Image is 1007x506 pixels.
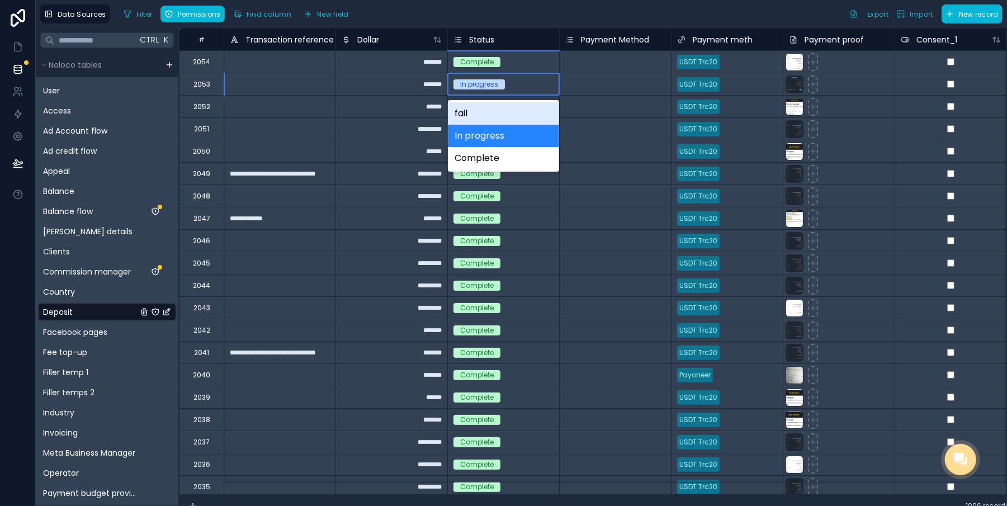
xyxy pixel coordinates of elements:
div: 2053 [193,80,210,89]
div: Complete [460,303,494,313]
span: Payment Method [581,34,649,45]
div: Complete [460,392,494,403]
div: Complete [460,370,494,380]
div: 2040 [193,371,210,380]
div: USDT Trc20 [679,191,717,201]
span: New field [317,10,349,18]
div: USDT Trc20 [679,214,717,224]
div: USDT Trc20 [679,124,717,134]
div: USDT Trc20 [679,258,717,268]
span: New record [959,10,999,18]
div: Complete [460,214,494,224]
button: Export [845,4,892,23]
div: Complete [460,325,494,335]
span: Transaction reference [245,34,334,45]
div: In progress [460,79,498,89]
div: 2041 [194,348,209,357]
span: Data Sources [58,10,106,18]
div: # [188,35,215,44]
a: Permissions [160,6,229,22]
div: USDT Trc20 [679,392,717,403]
div: USDT Trc20 [679,437,717,447]
div: Complete [460,281,494,291]
div: USDT Trc20 [679,482,717,492]
div: USDT Trc20 [679,415,717,425]
div: 2044 [193,281,210,290]
span: Ctrl [139,33,160,47]
div: Complete [460,191,494,201]
div: USDT Trc20 [679,146,717,157]
div: Complete [460,57,494,67]
button: Permissions [160,6,224,22]
a: New record [937,4,1003,23]
div: 2035 [193,483,210,491]
span: Dollar [357,34,379,45]
button: New field [300,6,353,22]
div: 2042 [193,326,210,335]
div: 2039 [193,393,210,402]
div: Complete [460,437,494,447]
span: Import [910,10,933,18]
div: USDT Trc20 [679,303,717,313]
div: USDT Trc20 [679,325,717,335]
button: Import [892,4,937,23]
span: Export [867,10,888,18]
div: 2045 [193,259,210,268]
div: 2038 [193,415,210,424]
div: Complete [460,169,494,179]
button: New record [942,4,1003,23]
div: 2036 [193,460,210,469]
div: In progress [448,125,559,147]
div: 2047 [193,214,210,223]
div: Complete [460,348,494,358]
span: Status [469,34,494,45]
span: Filter [136,10,153,18]
span: Payment meth [693,34,753,45]
div: 2054 [193,58,210,67]
span: Payment proof [805,34,864,45]
div: Complete [460,415,494,425]
button: Find column [229,6,295,22]
div: Complete [460,236,494,246]
button: Data Sources [40,4,110,23]
span: Permissions [178,10,220,18]
button: Filter [119,6,157,22]
div: Complete [448,147,559,169]
div: 2037 [193,438,210,447]
span: K [163,36,171,44]
div: USDT Trc20 [679,102,717,112]
div: USDT Trc20 [679,460,717,470]
span: Consent_1 [916,34,957,45]
div: USDT Trc20 [679,57,717,67]
span: Find column [247,10,291,18]
div: 2050 [193,147,210,156]
div: Complete [460,460,494,470]
div: Payoneer [679,370,711,380]
div: 2046 [193,237,210,245]
div: Complete [460,258,494,268]
div: USDT Trc20 [679,79,717,89]
div: fail [448,102,559,125]
div: 2052 [193,102,210,111]
div: USDT Trc20 [679,169,717,179]
div: 2049 [193,169,210,178]
div: 2048 [193,192,210,201]
div: USDT Trc20 [679,236,717,246]
div: 2051 [194,125,209,134]
div: Complete [460,482,494,492]
div: USDT Trc20 [679,348,717,358]
div: 2043 [193,304,210,313]
div: USDT Trc20 [679,281,717,291]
